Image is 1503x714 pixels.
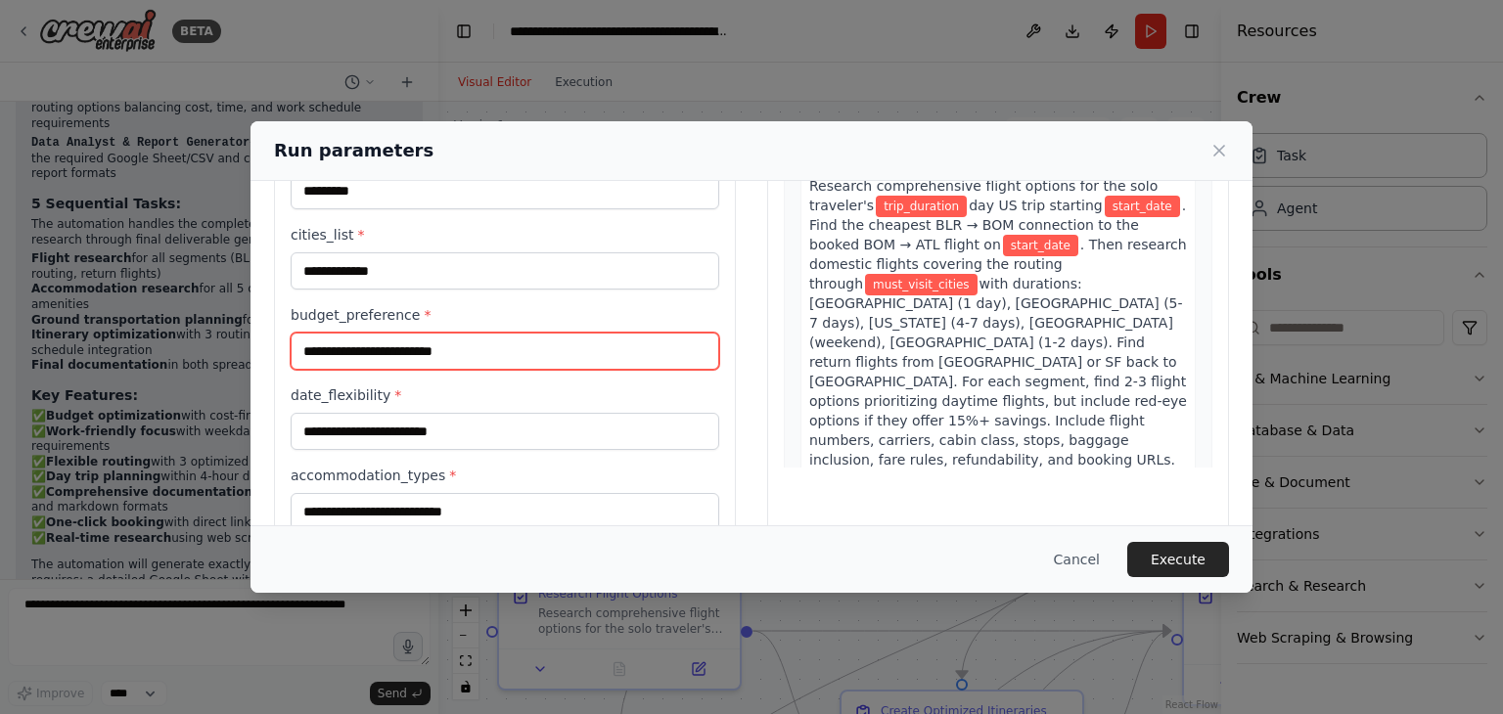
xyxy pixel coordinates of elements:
[969,198,1103,213] span: day US trip starting
[865,274,978,295] span: Variable: must_visit_cities
[1105,196,1180,217] span: Variable: start_date
[1127,542,1229,577] button: Execute
[809,237,1187,291] span: . Then research domestic flights covering the routing through
[274,137,433,164] h2: Run parameters
[291,225,719,245] label: cities_list
[291,305,719,325] label: budget_preference
[809,198,1186,252] span: . Find the cheapest BLR → BOM connection to the booked BOM → ATL flight on
[876,196,967,217] span: Variable: trip_duration
[291,466,719,485] label: accommodation_types
[1003,235,1078,256] span: Variable: start_date
[291,385,719,405] label: date_flexibility
[1038,542,1116,577] button: Cancel
[809,276,1187,487] span: with durations: [GEOGRAPHIC_DATA] (1 day), [GEOGRAPHIC_DATA] (5-7 days), [US_STATE] (4-7 days), [...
